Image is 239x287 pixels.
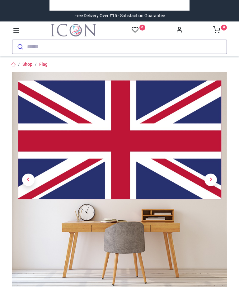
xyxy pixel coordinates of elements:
span: Previous [22,174,35,186]
a: Next [195,105,227,255]
a: Flag [39,62,48,67]
a: 0 [213,28,227,33]
a: Logo of Icon Wall Stickers [51,24,96,36]
a: 0 [132,26,145,34]
iframe: Customer reviews powered by Trustpilot [54,2,185,8]
a: Shop [22,62,32,67]
img: Icon Wall Stickers [51,24,96,36]
sup: 0 [221,25,227,31]
span: Next [204,174,217,186]
button: Submit [12,40,27,54]
a: Account Info [176,28,183,33]
sup: 0 [139,25,145,31]
div: Free Delivery Over £15 - Satisfaction Guarantee [74,13,165,19]
a: Previous [12,105,45,255]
